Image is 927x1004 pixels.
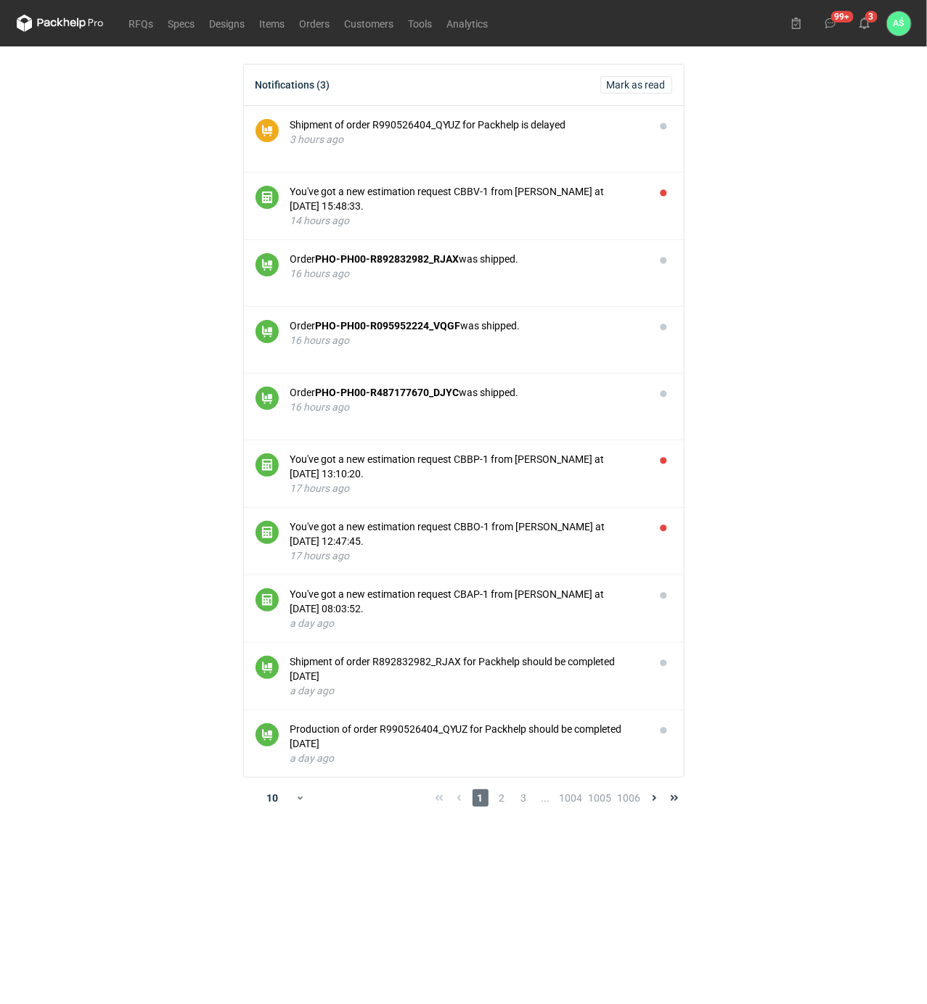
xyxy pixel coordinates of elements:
[560,789,583,807] span: 1004
[203,15,253,32] a: Designs
[316,387,460,398] strong: PHO-PH00-R487177670_DJYC
[290,118,643,132] div: Shipment of order R990526404_QYUZ for Packhelp is delayed
[290,654,643,698] button: Shipment of order R892832982_RJAX for Packhelp should be completed [DATE]a day ago
[618,789,641,807] span: 1006
[290,385,643,400] div: Order was shipped.
[290,266,643,281] div: 16 hours ago
[290,213,643,228] div: 14 hours ago
[316,320,461,332] strong: PHO-PH00-R095952224_VQGF
[290,616,643,630] div: a day ago
[290,587,643,616] div: You've got a new estimation request CBAP-1 from [PERSON_NAME] at [DATE] 08:03:52.
[290,519,643,548] div: You've got a new estimation request CBBO-1 from [PERSON_NAME] at [DATE] 12:47:45.
[290,318,643,333] div: Order was shipped.
[600,76,672,94] button: Mark as read
[290,683,643,698] div: a day ago
[494,789,510,807] span: 2
[290,654,643,683] div: Shipment of order R892832982_RJAX for Packhelp should be completed [DATE]
[290,318,643,347] button: OrderPHO-PH00-R095952224_VQGFwas shipped.16 hours ago
[853,12,876,35] button: 3
[607,80,666,90] span: Mark as read
[290,548,643,563] div: 17 hours ago
[290,252,643,281] button: OrderPHO-PH00-R892832982_RJAXwas shipped.16 hours ago
[17,15,104,32] svg: Packhelp Pro
[122,15,161,32] a: RFQs
[253,15,293,32] a: Items
[293,15,338,32] a: Orders
[887,12,911,36] div: Adrian Świerżewski
[290,118,643,147] button: Shipment of order R990526404_QYUZ for Packhelp is delayed3 hours ago
[401,15,440,32] a: Tools
[290,722,643,765] button: Production of order R990526404_QYUZ for Packhelp should be completed [DATE]a day ago
[290,587,643,630] button: You've got a new estimation request CBAP-1 from [PERSON_NAME] at [DATE] 08:03:52.a day ago
[819,12,842,35] button: 99+
[440,15,496,32] a: Analytics
[290,722,643,751] div: Production of order R990526404_QYUZ for Packhelp should be completed [DATE]
[516,789,532,807] span: 3
[538,789,554,807] span: ...
[290,400,643,414] div: 16 hours ago
[290,132,643,147] div: 3 hours ago
[290,481,643,495] div: 17 hours ago
[290,385,643,414] button: OrderPHO-PH00-R487177670_DJYCwas shipped.16 hours ago
[161,15,203,32] a: Specs
[589,789,612,807] span: 1005
[249,788,296,808] div: 10
[338,15,401,32] a: Customers
[290,751,643,765] div: a day ago
[290,452,643,495] button: You've got a new estimation request CBBP-1 from [PERSON_NAME] at [DATE] 13:10:20.17 hours ago
[256,79,330,91] div: Notifications (3)
[290,519,643,563] button: You've got a new estimation request CBBO-1 from [PERSON_NAME] at [DATE] 12:47:45.17 hours ago
[887,12,911,36] button: AŚ
[290,184,643,228] button: You've got a new estimation request CBBV-1 from [PERSON_NAME] at [DATE] 15:48:33.14 hours ago
[290,452,643,481] div: You've got a new estimation request CBBP-1 from [PERSON_NAME] at [DATE] 13:10:20.
[290,184,643,213] div: You've got a new estimation request CBBV-1 from [PERSON_NAME] at [DATE] 15:48:33.
[290,252,643,266] div: Order was shipped.
[290,333,643,347] div: 16 hours ago
[473,789,489,807] span: 1
[316,253,460,265] strong: PHO-PH00-R892832982_RJAX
